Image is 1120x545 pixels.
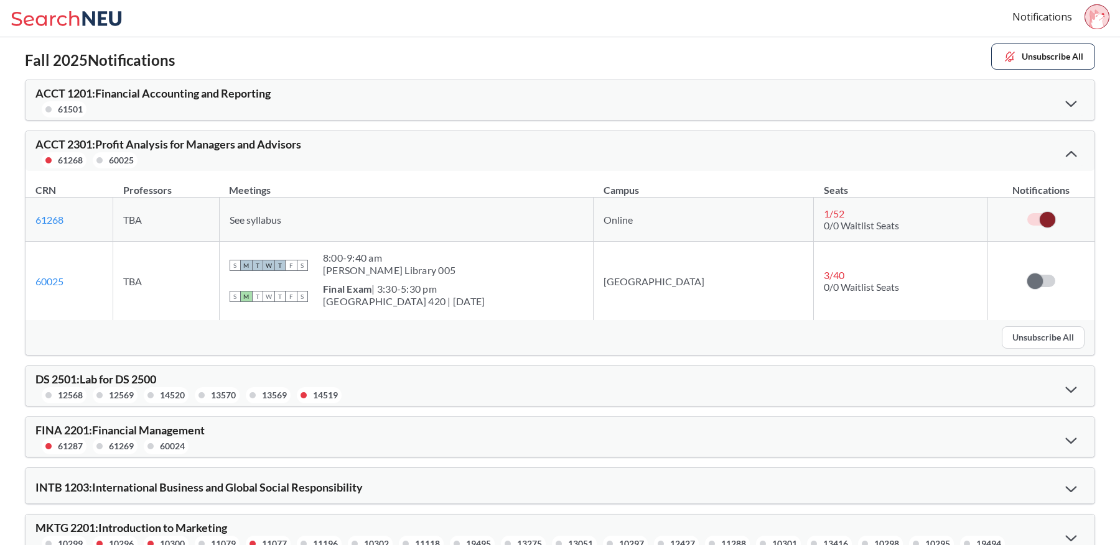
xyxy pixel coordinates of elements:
b: Final Exam [323,283,372,295]
span: 0/0 Waitlist Seats [824,281,899,293]
img: unsubscribe.svg [1003,50,1017,63]
span: W [263,260,274,271]
button: Unsubscribe All [1002,326,1085,349]
span: M [241,291,252,302]
a: 61268 [35,214,63,226]
span: See syllabus [230,214,281,226]
span: T [274,291,286,302]
span: MKTG 2201 : Introduction to Marketing [35,521,227,534]
div: Unsubscribe All [26,320,1094,355]
span: 1 / 52 [824,208,844,219]
th: Meetings [219,171,593,198]
span: T [252,291,263,302]
span: INTB 1203 : International Business and Global Social Responsibility [35,480,363,494]
div: [GEOGRAPHIC_DATA] 420 | [DATE] [323,295,485,308]
div: 12569 [109,388,134,402]
div: 60024 [160,439,185,453]
h2: Fall 2025 Notifications [25,52,175,70]
td: Online [594,198,814,242]
span: 3 / 40 [824,269,844,281]
td: [GEOGRAPHIC_DATA] [594,242,814,321]
div: 61268 [58,153,83,167]
a: Notifications [1012,10,1072,24]
span: T [274,260,286,271]
div: 61269 [109,439,134,453]
span: W [263,291,274,302]
span: S [297,291,308,302]
div: 14520 [160,388,185,402]
td: TBA [113,242,220,321]
div: 61287 [58,439,83,453]
span: T [252,260,263,271]
th: Seats [814,171,988,198]
th: Professors [113,171,220,198]
span: S [297,260,308,271]
span: FINA 2201 : Financial Management [35,423,205,437]
div: [PERSON_NAME] Library 005 [323,264,455,277]
div: | 3:30-5:30 pm [323,283,485,295]
span: F [286,291,297,302]
div: 8:00 - 9:40 am [323,252,455,264]
td: TBA [113,198,220,242]
th: Campus [594,171,814,198]
button: Unsubscribe All [991,44,1095,70]
span: 0/0 Waitlist Seats [824,219,899,231]
span: ACCT 1201 : Financial Accounting and Reporting [35,86,271,100]
div: 12568 [58,388,83,402]
div: 13569 [262,388,287,402]
span: F [286,260,297,271]
span: ACCT 2301 : Profit Analysis for Managers and Advisors [35,137,301,151]
div: 61501 [58,103,83,116]
span: S [230,260,241,271]
span: M [241,260,252,271]
span: DS 2501 : Lab for DS 2500 [35,372,156,386]
span: S [230,291,241,302]
div: 13570 [211,388,236,402]
div: 60025 [109,153,134,167]
th: Notifications [987,171,1094,198]
div: CRN [35,183,56,197]
div: 14519 [313,388,338,402]
a: 60025 [35,275,63,287]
